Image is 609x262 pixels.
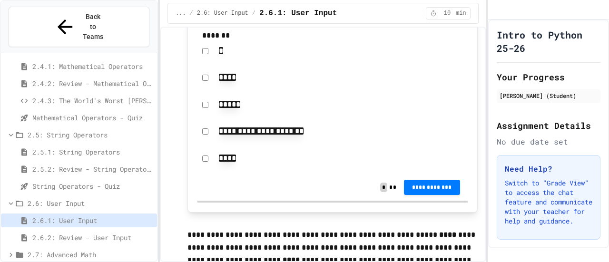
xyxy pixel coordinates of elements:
[497,136,600,147] div: No due date set
[456,10,466,17] span: min
[505,178,592,226] p: Switch to "Grade View" to access the chat feature and communicate with your teacher for help and ...
[500,91,598,100] div: [PERSON_NAME] (Student)
[28,250,153,260] span: 2.7: Advanced Math
[82,12,104,42] span: Back to Teams
[32,96,153,106] span: 2.4.3: The World's Worst [PERSON_NAME] Market
[32,233,153,243] span: 2.6.2: Review - User Input
[32,164,153,174] span: 2.5.2: Review - String Operators
[190,10,193,17] span: /
[259,8,337,19] span: 2.6.1: User Input
[32,61,153,71] span: 2.4.1: Mathematical Operators
[32,215,153,225] span: 2.6.1: User Input
[28,130,153,140] span: 2.5: String Operators
[197,10,248,17] span: 2.6: User Input
[32,147,153,157] span: 2.5.1: String Operators
[32,113,153,123] span: Mathematical Operators - Quiz
[497,70,600,84] h2: Your Progress
[28,198,153,208] span: 2.6: User Input
[176,10,186,17] span: ...
[505,163,592,175] h3: Need Help?
[32,78,153,88] span: 2.4.2: Review - Mathematical Operators
[497,28,600,55] h1: Intro to Python 25-26
[252,10,255,17] span: /
[32,181,153,191] span: String Operators - Quiz
[9,7,149,47] button: Back to Teams
[440,10,455,17] span: 10
[497,119,600,132] h2: Assignment Details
